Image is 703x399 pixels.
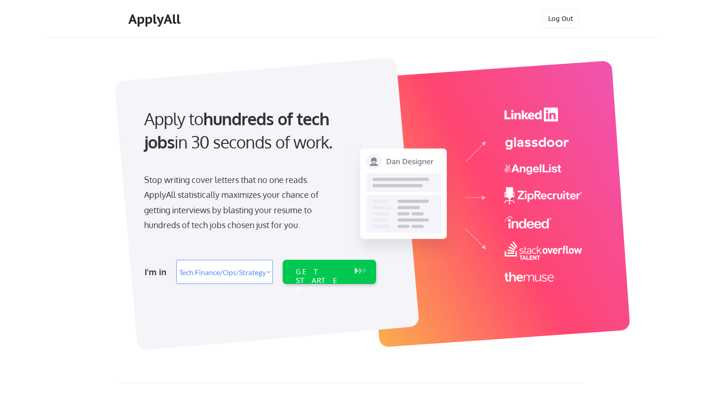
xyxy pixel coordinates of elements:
[145,264,171,279] div: I'm in
[542,9,579,28] button: Log Out
[144,107,372,154] div: Apply to in 30 seconds of work.
[128,11,183,27] div: ApplyAll
[144,108,333,152] strong: hundreds of tech jobs
[296,267,345,294] div: GET STARTED
[144,172,335,233] div: Stop writing cover letters that no one reads. ApplyAll statistically maximizes your chance of get...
